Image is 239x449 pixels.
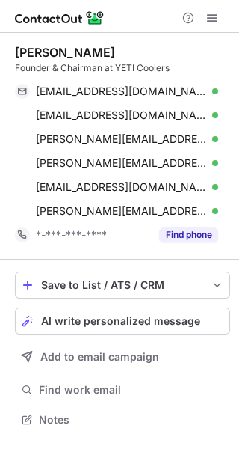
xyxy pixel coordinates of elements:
span: [EMAIL_ADDRESS][DOMAIN_NAME] [36,109,207,122]
span: Add to email campaign [40,351,159,363]
span: Find work email [39,383,224,397]
button: save-profile-one-click [15,272,230,299]
button: Add to email campaign [15,343,230,370]
div: [PERSON_NAME] [15,45,115,60]
span: AI write personalized message [41,315,200,327]
span: [PERSON_NAME][EMAIL_ADDRESS][DOMAIN_NAME] [36,132,207,146]
span: [EMAIL_ADDRESS][DOMAIN_NAME] [36,85,207,98]
span: [EMAIL_ADDRESS][DOMAIN_NAME] [36,180,207,194]
span: Notes [39,413,224,427]
button: Find work email [15,379,230,400]
span: [PERSON_NAME][EMAIL_ADDRESS][DOMAIN_NAME] [36,156,207,170]
div: Founder & Chairman at YETI Coolers [15,61,230,75]
button: Reveal Button [159,227,218,242]
img: ContactOut v5.3.10 [15,9,105,27]
div: Save to List / ATS / CRM [41,279,204,291]
button: AI write personalized message [15,308,230,335]
button: Notes [15,409,230,430]
span: [PERSON_NAME][EMAIL_ADDRESS][PERSON_NAME][DOMAIN_NAME] [36,204,207,218]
